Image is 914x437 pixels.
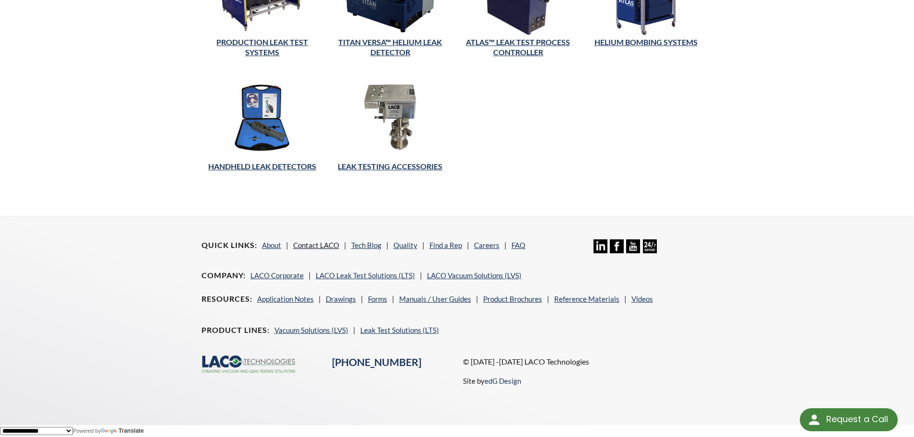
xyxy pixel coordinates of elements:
a: FAQ [511,241,525,249]
a: LACO Vacuum Solutions (LVS) [427,271,522,280]
a: Find a Rep [429,241,462,249]
h4: Resources [202,294,252,304]
a: Contact LACO [293,241,339,249]
a: PRODUCTION LEAK TEST SYSTEMS [216,37,308,57]
a: Careers [474,241,499,249]
h4: Product Lines [202,325,270,335]
img: Google Translate [101,428,119,435]
div: Request a Call [826,408,888,430]
a: Drawings [326,295,356,303]
a: [PHONE_NUMBER] [332,356,421,368]
div: Request a Call [800,408,898,431]
a: Vacuum Solutions (LVS) [274,326,348,334]
h4: Company [202,271,246,281]
a: edG Design [485,377,521,385]
p: © [DATE] -[DATE] LACO Technologies [463,355,713,368]
a: Product Brochures [483,295,542,303]
a: LEAK TESTING ACCESSORIES [338,162,442,171]
a: TITAN VERSA™ Helium Leak Detector [338,37,442,57]
h4: Quick Links [202,240,257,250]
a: Translate [101,427,144,434]
a: About [262,241,281,249]
a: Leak Test Solutions (LTS) [360,326,439,334]
img: 24/7 Support Icon [643,239,657,253]
a: 24/7 Support [643,246,657,255]
a: ATLAS™ Leak Test Process Controller [466,37,570,57]
a: Application Notes [257,295,314,303]
img: round button [807,412,822,427]
img: Handheld Leak Detectors Category [202,75,323,159]
img: Leak Testing Accessories Category [329,75,451,159]
a: Quality [393,241,417,249]
a: LACO Corporate [250,271,304,280]
p: Site by [463,375,521,387]
a: Helium Bombing Systems [594,37,698,47]
a: HANDHELD LEAK DETECTORS [208,162,316,171]
a: Forms [368,295,387,303]
a: Reference Materials [554,295,619,303]
a: Manuals / User Guides [399,295,471,303]
a: Videos [631,295,653,303]
a: LACO Leak Test Solutions (LTS) [316,271,415,280]
a: Tech Blog [351,241,381,249]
